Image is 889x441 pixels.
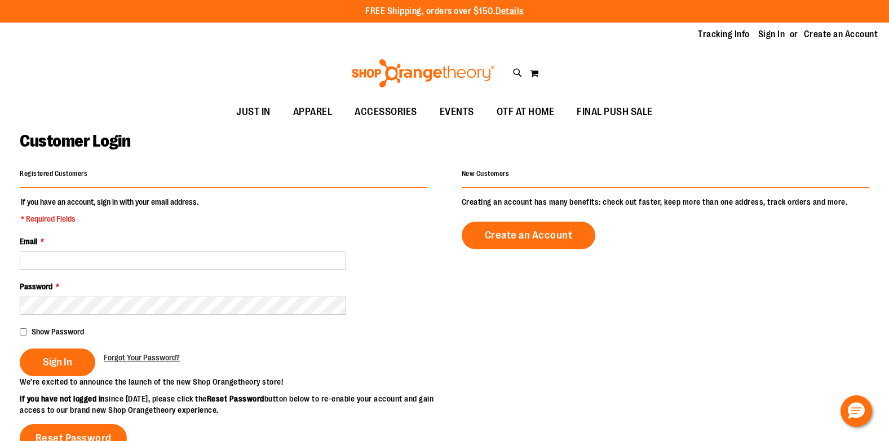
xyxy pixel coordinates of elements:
[462,170,510,178] strong: New Customers
[496,6,524,16] a: Details
[282,99,344,125] a: APPAREL
[462,222,596,249] a: Create an Account
[440,99,474,125] span: EVENTS
[841,395,872,427] button: Hello, have a question? Let’s chat.
[20,393,445,416] p: since [DATE], please click the button below to re-enable your account and gain access to our bran...
[485,99,566,125] a: OTF AT HOME
[20,394,105,403] strong: If you have not logged in
[207,394,264,403] strong: Reset Password
[577,99,653,125] span: FINAL PUSH SALE
[355,99,417,125] span: ACCESSORIES
[758,28,785,41] a: Sign In
[225,99,282,125] a: JUST IN
[20,196,200,224] legend: If you have an account, sign in with your email address.
[343,99,428,125] a: ACCESSORIES
[20,237,37,246] span: Email
[21,213,198,224] span: * Required Fields
[20,131,130,151] span: Customer Login
[20,282,52,291] span: Password
[104,352,180,363] a: Forgot Your Password?
[20,376,445,387] p: We’re excited to announce the launch of the new Shop Orangetheory store!
[43,356,72,368] span: Sign In
[350,59,496,87] img: Shop Orangetheory
[20,349,95,376] button: Sign In
[462,196,869,208] p: Creating an account has many benefits: check out faster, keep more than one address, track orders...
[32,327,84,336] span: Show Password
[565,99,664,125] a: FINAL PUSH SALE
[365,5,524,18] p: FREE Shipping, orders over $150.
[428,99,485,125] a: EVENTS
[236,99,271,125] span: JUST IN
[698,28,750,41] a: Tracking Info
[485,229,573,241] span: Create an Account
[20,170,87,178] strong: Registered Customers
[497,99,555,125] span: OTF AT HOME
[104,353,180,362] span: Forgot Your Password?
[293,99,333,125] span: APPAREL
[804,28,878,41] a: Create an Account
